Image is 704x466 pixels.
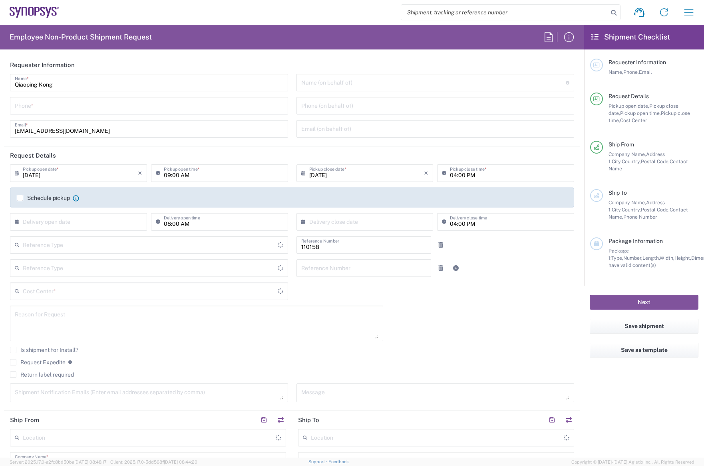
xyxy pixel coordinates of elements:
span: Company Name, [609,199,646,205]
span: Email [639,69,652,75]
span: Length, [642,255,660,261]
label: Return label required [10,371,74,378]
span: Postal Code, [641,207,670,213]
span: Phone Number [623,214,657,220]
span: Request Details [609,93,649,99]
span: Pickup open time, [620,110,661,116]
i: × [424,167,428,180]
label: Is shipment for Install? [10,347,78,353]
span: Ship To [609,190,627,196]
span: Server: 2025.17.0-a2fc8bd50ba [10,460,107,464]
h2: Ship To [298,416,319,424]
span: Package 1: [609,248,629,261]
span: Postal Code, [641,158,670,164]
span: Cost Center [620,117,647,123]
span: Requester Information [609,59,666,65]
a: Remove Reference [435,263,446,274]
span: Company Name, [609,151,646,157]
span: Client: 2025.17.0-5dd568f [110,460,197,464]
a: Feedback [328,459,349,464]
span: Phone, [623,69,639,75]
i: × [138,167,142,180]
span: Name, [609,69,623,75]
a: Add Reference [450,263,461,274]
a: Remove Reference [435,239,446,251]
span: City, [612,158,622,164]
span: Ship From [609,141,634,148]
span: City, [612,207,622,213]
span: Type, [611,255,623,261]
button: Next [590,295,698,310]
a: Support [308,459,328,464]
span: Height, [674,255,691,261]
h2: Request Details [10,152,56,160]
label: Schedule pickup [17,195,70,201]
span: Package Information [609,238,663,244]
input: Shipment, tracking or reference number [401,5,608,20]
label: Request Expedite [10,359,66,365]
h2: Employee Non-Product Shipment Request [10,32,152,42]
span: [DATE] 08:44:20 [164,460,197,464]
button: Save as template [590,343,698,357]
h2: Shipment Checklist [591,32,670,42]
h2: Ship From [10,416,39,424]
span: Number, [623,255,642,261]
span: Copyright © [DATE]-[DATE] Agistix Inc., All Rights Reserved [571,458,694,466]
button: Save shipment [590,319,698,334]
span: Country, [622,158,641,164]
span: Pickup open date, [609,103,649,109]
span: [DATE] 08:48:17 [74,460,107,464]
h2: Requester Information [10,61,75,69]
span: Width, [660,255,674,261]
span: Country, [622,207,641,213]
